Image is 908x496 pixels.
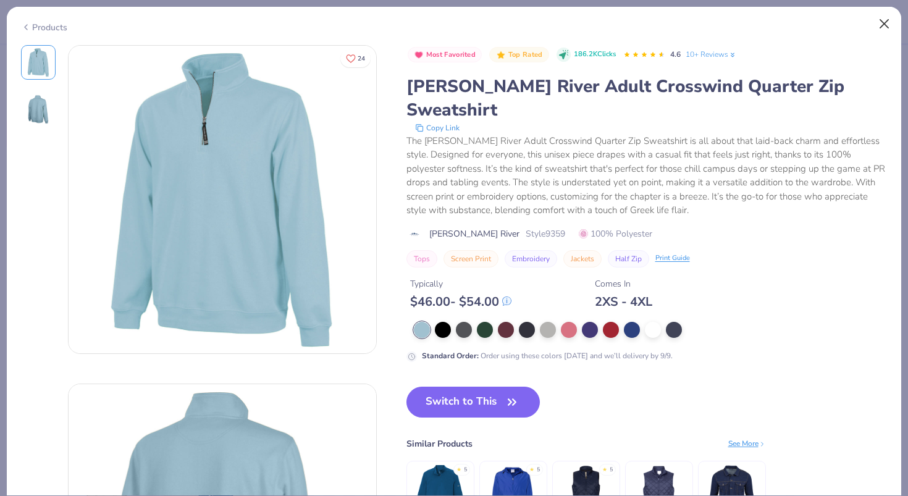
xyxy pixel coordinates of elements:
div: 5 [610,466,613,474]
button: Badge Button [408,47,482,63]
div: The [PERSON_NAME] River Adult Crosswind Quarter Zip Sweatshirt is all about that laid-back charm ... [406,134,888,217]
div: See More [728,438,766,449]
div: Order using these colors [DATE] and we’ll delivery by 9/9. [422,350,673,361]
a: 10+ Reviews [686,49,737,60]
div: Print Guide [655,253,690,264]
span: 186.2K Clicks [574,49,616,60]
button: Badge Button [489,47,549,63]
img: Top Rated sort [496,50,506,60]
span: 4.6 [670,49,681,59]
button: Close [873,12,896,36]
span: Top Rated [508,51,543,58]
button: Switch to This [406,387,540,418]
span: [PERSON_NAME] River [429,227,519,240]
div: ★ [529,466,534,471]
div: $ 46.00 - $ 54.00 [410,294,511,309]
div: Similar Products [406,437,473,450]
div: 5 [537,466,540,474]
img: Most Favorited sort [414,50,424,60]
button: Screen Print [443,250,498,267]
span: Style 9359 [526,227,565,240]
div: ★ [602,466,607,471]
button: copy to clipboard [411,122,463,134]
img: Front [23,48,53,77]
div: 4.6 Stars [623,45,665,65]
div: ★ [456,466,461,471]
button: Half Zip [608,250,649,267]
button: Embroidery [505,250,557,267]
div: 5 [464,466,467,474]
span: Most Favorited [426,51,476,58]
span: 100% Polyester [579,227,652,240]
div: Products [21,21,67,34]
span: 24 [358,56,365,62]
button: Like [340,49,371,67]
div: 2XS - 4XL [595,294,652,309]
button: Tops [406,250,437,267]
div: Comes In [595,277,652,290]
img: Front [69,46,376,353]
img: brand logo [406,229,423,239]
strong: Standard Order : [422,351,479,361]
div: [PERSON_NAME] River Adult Crosswind Quarter Zip Sweatshirt [406,75,888,122]
div: Typically [410,277,511,290]
img: Back [23,95,53,124]
button: Jackets [563,250,602,267]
